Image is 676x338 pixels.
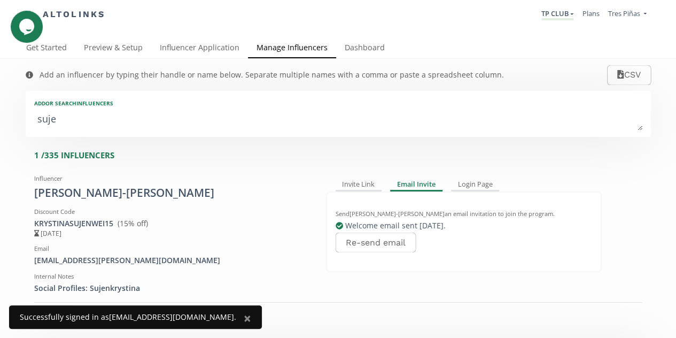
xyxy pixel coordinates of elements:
div: Login Page [451,179,500,191]
div: 1 / 335 INFLUENCERS [34,150,651,161]
div: Email [34,244,310,253]
div: Influencer [34,174,310,183]
a: Plans [582,9,599,18]
span: Tres Piñas [608,9,640,18]
span: [DATE] [34,229,61,238]
button: Close [233,305,262,331]
button: CSV [607,65,650,85]
span: × [244,309,251,327]
iframe: chat widget [11,11,45,43]
div: Send [PERSON_NAME]-[PERSON_NAME] an email invitation to join the program. [336,210,592,218]
button: Re-send email [336,233,416,252]
div: Invite Link [336,179,382,191]
div: Add an influencer by typing their handle or name below. Separate multiple names with a comma or p... [40,70,504,80]
div: Successfully signed in as [EMAIL_ADDRESS][DOMAIN_NAME] . [20,312,236,322]
a: KRYSTINASUJENWEI15 [34,218,113,228]
div: Welcome email sent [DATE] . [336,220,592,231]
a: Manage Influencers [248,38,336,59]
div: Add or search INFLUENCERS [34,99,642,107]
textarea: suje [34,109,642,130]
div: [EMAIL_ADDRESS][PERSON_NAME][DOMAIN_NAME] [34,255,310,266]
span: ( 15 % off) [118,218,148,228]
div: Discount Code [34,208,310,216]
a: Dashboard [336,38,393,59]
div: Email Invite [390,179,442,191]
a: TP CLUB [541,9,573,20]
div: Internal Notes [34,272,310,281]
div: Social Profiles: Sujenkrystina [34,283,310,294]
a: Tres Piñas [608,9,646,21]
a: Altolinks [26,6,106,24]
a: Get Started [18,38,75,59]
a: Preview & Setup [75,38,151,59]
div: [PERSON_NAME]-[PERSON_NAME] [34,185,310,201]
a: Influencer Application [151,38,248,59]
